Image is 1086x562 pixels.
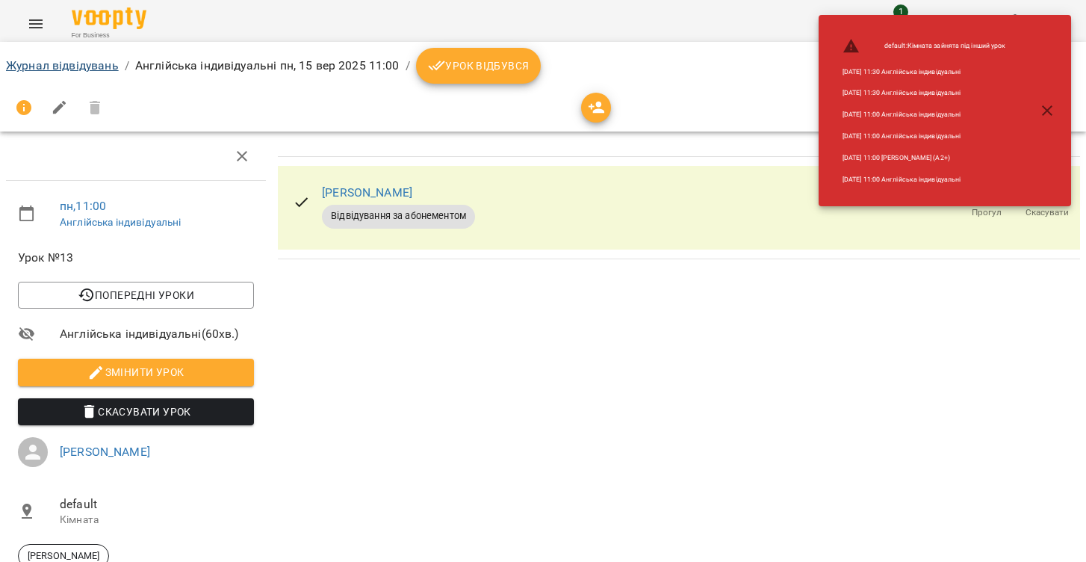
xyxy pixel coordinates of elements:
span: Змінити урок [30,363,242,381]
span: 1 [893,4,908,19]
span: Урок відбувся [428,57,530,75]
a: [PERSON_NAME] [322,185,412,200]
li: [DATE] 11:00 Англійська індивідуальні [831,169,1018,191]
span: Урок №13 [18,249,254,267]
button: Menu [18,6,54,42]
button: Попередні уроки [18,282,254,309]
span: For Business [72,31,146,40]
a: пн , 11:00 [60,199,106,213]
li: / [406,57,410,75]
span: Прогул [972,206,1002,219]
a: Журнал відвідувань [6,58,119,72]
a: [PERSON_NAME] [60,445,150,459]
li: / [125,57,129,75]
span: default [60,495,254,513]
li: [DATE] 11:00 Англійська індивідуальні [831,104,1018,126]
img: Voopty Logo [72,7,146,29]
nav: breadcrumb [6,48,1080,84]
p: Кімната [60,513,254,528]
a: Англійська індивідуальні [60,216,181,228]
li: [DATE] 11:30 Англійська індивідуальні [831,61,1018,83]
span: Попередні уроки [30,286,242,304]
button: Скасувати Урок [18,398,254,425]
span: Скасувати [1026,206,1069,219]
li: [DATE] 11:00 Англійська індивідуальні [831,126,1018,147]
li: [DATE] 11:30 Англійська індивідуальні [831,82,1018,104]
li: [DATE] 11:00 [PERSON_NAME] (А2+) [831,147,1018,169]
button: Урок відбувся [416,48,542,84]
li: default : Кімната зайнята під інший урок [831,31,1018,61]
p: Англійська індивідуальні пн, 15 вер 2025 11:00 [135,57,400,75]
span: Англійська індивідуальні ( 60 хв. ) [60,325,254,343]
span: Скасувати Урок [30,403,242,421]
span: Відвідування за абонементом [322,209,475,223]
button: Змінити урок [18,359,254,386]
